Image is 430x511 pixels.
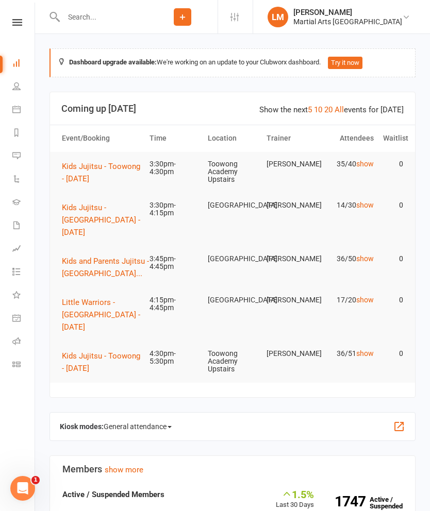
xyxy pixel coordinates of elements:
[12,122,36,145] a: Reports
[57,125,145,151] th: Event/Booking
[145,247,203,279] td: 3:45pm-4:45pm
[320,342,378,366] td: 36/51
[329,495,366,508] strong: 1747
[378,247,408,271] td: 0
[320,193,378,217] td: 14/30
[60,422,104,431] strong: Kiosk modes:
[320,125,378,151] th: Attendees
[335,105,344,114] a: All
[262,288,320,312] td: [PERSON_NAME]
[378,342,408,366] td: 0
[12,331,36,354] a: Roll call kiosk mode
[314,105,322,114] a: 10
[203,193,261,217] td: [GEOGRAPHIC_DATA]
[105,465,143,474] a: show more
[378,288,408,312] td: 0
[12,354,36,377] a: Class kiosk mode
[262,342,320,366] td: [PERSON_NAME]
[62,160,140,185] button: Kids Jujitsu - Toowong - [DATE]
[268,7,288,27] div: LM
[259,104,404,116] div: Show the next events for [DATE]
[12,99,36,122] a: Calendar
[62,255,150,280] button: Kids and Parents Jujitsu - [GEOGRAPHIC_DATA]...
[12,238,36,261] a: Assessments
[356,201,374,209] a: show
[62,296,143,333] button: Little Warriors - [GEOGRAPHIC_DATA] - [DATE]
[378,193,408,217] td: 0
[69,58,157,66] strong: Dashboard upgrade available:
[320,152,378,176] td: 35/40
[12,284,36,308] a: What's New
[62,298,140,332] span: Little Warriors - [GEOGRAPHIC_DATA] - [DATE]
[293,17,402,26] div: Martial Arts [GEOGRAPHIC_DATA]
[60,10,147,24] input: Search...
[12,308,36,331] a: General attendance kiosk mode
[145,125,203,151] th: Time
[320,247,378,271] td: 36/50
[262,247,320,271] td: [PERSON_NAME]
[276,488,314,500] div: 1.5%
[378,152,408,176] td: 0
[62,257,149,278] span: Kids and Parents Jujitsu - [GEOGRAPHIC_DATA]...
[145,152,203,184] td: 3:30pm-4:30pm
[62,464,403,474] h3: Members
[324,105,333,114] a: 20
[12,76,36,99] a: People
[62,351,140,373] span: Kids Jujitsu - Toowong - [DATE]
[145,193,203,226] td: 3:30pm-4:15pm
[61,104,404,114] h3: Coming up [DATE]
[293,8,402,17] div: [PERSON_NAME]
[203,247,261,271] td: [GEOGRAPHIC_DATA]
[49,48,416,77] div: We're working on an update to your Clubworx dashboard.
[62,162,140,183] span: Kids Jujitsu - Toowong - [DATE]
[62,350,140,374] button: Kids Jujitsu - Toowong - [DATE]
[62,203,140,237] span: Kids Jujitsu - [GEOGRAPHIC_DATA] - [DATE]
[356,160,374,168] a: show
[378,125,408,151] th: Waitlist
[145,342,203,374] td: 4:30pm-5:30pm
[203,342,261,382] td: Toowong Academy Upstairs
[104,418,172,435] span: General attendance
[356,296,374,304] a: show
[262,125,320,151] th: Trainer
[356,349,374,357] a: show
[145,288,203,320] td: 4:15pm-4:45pm
[328,57,362,69] button: Try it now
[31,476,40,484] span: 1
[62,490,164,499] strong: Active / Suspended Members
[262,193,320,217] td: [PERSON_NAME]
[262,152,320,176] td: [PERSON_NAME]
[203,288,261,312] td: [GEOGRAPHIC_DATA]
[276,488,314,510] div: Last 30 Days
[308,105,312,114] a: 5
[10,476,35,501] iframe: Intercom live chat
[203,152,261,192] td: Toowong Academy Upstairs
[12,53,36,76] a: Dashboard
[320,288,378,312] td: 17/20
[356,254,374,263] a: show
[62,201,143,239] button: Kids Jujitsu - [GEOGRAPHIC_DATA] - [DATE]
[203,125,261,151] th: Location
